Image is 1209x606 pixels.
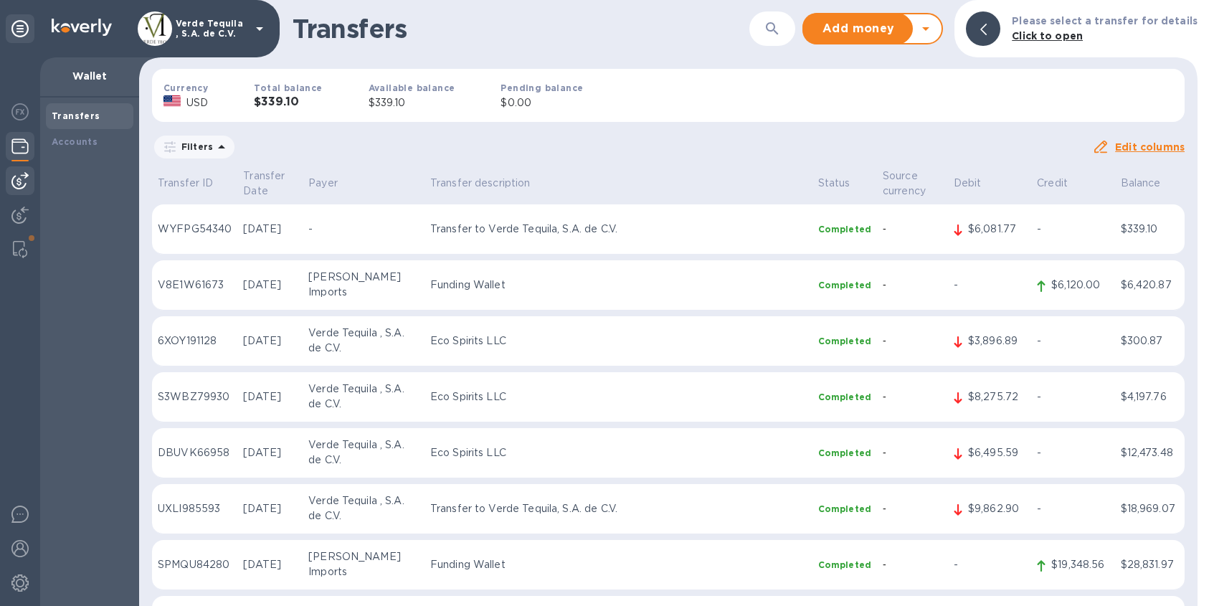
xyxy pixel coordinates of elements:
p: - [1037,445,1109,460]
p: $12,473.48 [1121,445,1179,460]
b: Please select a transfer for details [1012,15,1198,27]
p: DBUVK66958 [158,445,232,460]
p: $28,831.97 [1121,557,1179,572]
p: Completed [818,279,871,291]
p: $4,197.76 [1121,389,1179,404]
p: $339.10 [1121,222,1179,237]
p: Filters [176,141,213,153]
td: - [877,316,948,366]
p: Status [818,176,871,191]
b: Available balance [369,82,455,93]
p: - [1037,222,1109,237]
span: Add money [815,20,901,37]
p: $6,120.00 [1051,278,1109,293]
p: [DATE] [243,501,297,516]
p: - [1037,333,1109,349]
p: [PERSON_NAME] Imports [308,549,419,579]
p: [DATE] [243,389,297,404]
p: $9,862.90 [968,501,1025,516]
p: Completed [818,559,871,571]
p: Transfer Date [243,169,297,199]
p: Eco Spirits LLC [430,445,807,460]
p: SPMQU84280 [158,557,232,572]
td: - [877,540,948,590]
td: - [877,372,948,422]
p: Verde Tequila , S.A. de C.V. [308,326,419,356]
p: Completed [818,391,871,403]
td: - [877,428,948,478]
p: WYFPG54340 [158,222,232,237]
p: Transfer ID [158,176,232,191]
p: $3,896.89 [968,333,1025,349]
button: Add money [804,14,913,43]
p: Credit [1037,176,1109,191]
img: Logo [52,19,112,36]
p: [PERSON_NAME] Imports [308,270,419,300]
p: Source currency [883,169,942,199]
p: USD [186,95,208,110]
p: Completed [818,223,871,235]
p: $300.87 [1121,333,1179,349]
b: Accounts [52,136,98,147]
p: [DATE] [243,445,297,460]
p: Debit [954,176,1025,191]
p: $18,969.07 [1121,501,1179,516]
p: $339.10 [369,95,455,110]
p: [DATE] [243,278,297,293]
p: Verde Tequila , S.A. de C.V. [176,19,247,39]
p: - [954,557,1025,572]
p: 6XOY191128 [158,333,232,349]
p: Eco Spirits LLC [430,333,807,349]
p: Funding Wallet [430,557,807,572]
td: - [877,204,948,255]
p: Completed [818,503,871,515]
b: Transfers [52,110,100,121]
p: Balance [1121,176,1179,191]
p: - [954,278,1025,293]
p: [DATE] [243,557,297,572]
p: Verde Tequila , S.A. de C.V. [308,382,419,412]
p: Funding Wallet [430,278,807,293]
td: - [877,484,948,534]
p: Verde Tequila , S.A. de C.V. [308,437,419,468]
p: - [1037,389,1109,404]
p: Payer [308,176,419,191]
div: Unpin categories [6,14,34,43]
p: - [308,222,419,237]
p: V8E1W61673 [158,278,232,293]
p: [DATE] [243,333,297,349]
p: Completed [818,335,871,347]
h1: Transfers [293,14,695,44]
p: S3WBZ79930 [158,389,232,404]
p: Wallet [52,69,128,83]
p: Transfer to Verde Tequila, S.A. de C.V. [430,501,807,516]
p: $19,348.56 [1051,557,1109,572]
p: Eco Spirits LLC [430,389,807,404]
b: Pending balance [501,82,583,93]
td: - [877,260,948,311]
p: Transfer description [430,176,807,191]
p: $0.00 [501,95,583,110]
p: $6,081.77 [968,222,1025,237]
img: Foreign exchange [11,103,29,120]
p: Completed [818,447,871,459]
img: Wallets [11,138,29,155]
b: Total balance [254,82,322,93]
p: Transfer to Verde Tequila, S.A. de C.V. [430,222,807,237]
p: [DATE] [243,222,297,237]
b: Currency [163,82,208,93]
h3: $339.10 [254,95,322,109]
u: Edit columns [1115,141,1185,153]
p: $8,275.72 [968,389,1025,404]
b: Click to open [1012,30,1083,42]
p: $6,495.59 [968,445,1025,460]
p: Verde Tequila , S.A. de C.V. [308,493,419,524]
p: $6,420.87 [1121,278,1179,293]
p: UXLI985593 [158,501,232,516]
p: - [1037,501,1109,516]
